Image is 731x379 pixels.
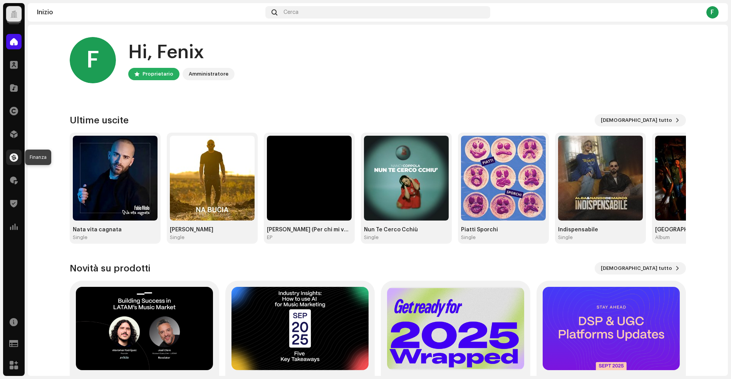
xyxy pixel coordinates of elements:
div: Piatti Sporchi [461,227,546,233]
div: Single [558,234,573,241]
div: Single [170,234,184,241]
div: Inizio [37,9,262,15]
div: EP [267,234,272,241]
div: Single [364,234,379,241]
img: c085fd8c-c5b0-4c19-b961-ab31fd072629 [170,136,255,221]
div: Hi, Fenix [128,40,235,65]
div: Amministratore [189,69,228,79]
img: 2bc3dabe-e3c5-4570-b331-fbdc61c5fbed [73,136,158,221]
span: [DEMOGRAPHIC_DATA] tutto [601,113,672,128]
div: Nun Te Cerco Cchiù [364,227,449,233]
span: Cerca [283,9,298,15]
button: [DEMOGRAPHIC_DATA] tutto [595,114,686,126]
div: [PERSON_NAME] [170,227,255,233]
span: [DEMOGRAPHIC_DATA] tutto [601,261,672,276]
div: Album [655,234,670,241]
div: Single [461,234,476,241]
img: 2eed8a51-808c-4360-bba5-6dd9b315cf2a [558,136,643,221]
div: Proprietario [143,69,173,79]
h3: Novità su prodotti [70,262,151,275]
div: [PERSON_NAME] (Per chi mi vuole ascoltare...) [267,227,352,233]
img: 1dff4222-b843-4c44-94fb-d6cb5cc32bd6 [364,136,449,221]
div: Nata vita cagnata [73,227,158,233]
button: [DEMOGRAPHIC_DATA] tutto [595,262,686,275]
img: e7eb839a-70d9-43eb-bf03-51692a117176 [461,136,546,221]
div: Single [73,234,87,241]
img: 29351935-4d5f-489c-83c0-c72fad8760c8 [267,136,352,221]
div: Indispensabile [558,227,643,233]
div: F [706,6,719,19]
h3: Ultime uscite [70,114,129,126]
div: F [70,37,116,83]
